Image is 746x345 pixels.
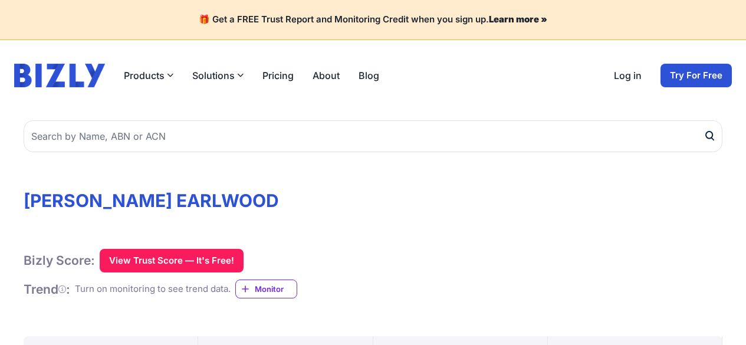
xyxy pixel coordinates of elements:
a: Blog [359,68,379,83]
a: Try For Free [660,64,732,87]
button: Solutions [192,68,244,83]
input: Search by Name, ABN or ACN [24,120,722,152]
span: Monitor [255,283,297,295]
a: Monitor [235,280,297,298]
a: Pricing [262,68,294,83]
button: Products [124,68,173,83]
div: Turn on monitoring to see trend data. [75,282,231,296]
a: Log in [614,68,642,83]
h1: Bizly Score: [24,252,95,268]
h1: [PERSON_NAME] EARLWOOD [24,190,722,211]
button: View Trust Score — It's Free! [100,249,244,272]
h4: 🎁 Get a FREE Trust Report and Monitoring Credit when you sign up. [14,14,732,25]
h1: Trend : [24,281,70,297]
a: About [313,68,340,83]
a: Learn more » [489,14,547,25]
